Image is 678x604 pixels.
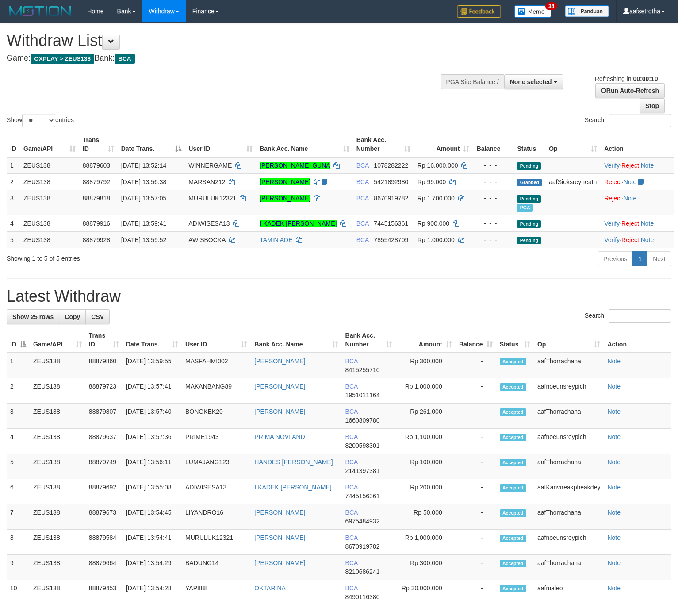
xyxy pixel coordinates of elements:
[647,251,671,266] a: Next
[345,467,380,474] span: Copy 2141397381 to clipboard
[607,585,621,592] a: Note
[20,132,79,157] th: Game/API: activate to sort column ascending
[85,479,123,504] td: 88879692
[182,327,251,353] th: User ID: activate to sort column ascending
[607,509,621,516] a: Note
[85,404,123,429] td: 88879807
[118,132,185,157] th: Date Trans.: activate to sort column descending
[345,442,380,449] span: Copy 8200598301 to clipboard
[604,327,671,353] th: Action
[7,215,20,231] td: 4
[345,509,358,516] span: BCA
[500,434,526,441] span: Accepted
[640,98,665,113] a: Stop
[607,383,621,390] a: Note
[601,215,674,231] td: · ·
[188,220,230,227] span: ADIWISESA13
[7,157,20,174] td: 1
[396,327,456,353] th: Amount: activate to sort column ascending
[414,132,473,157] th: Amount: activate to sort column ascending
[607,433,621,440] a: Note
[188,162,232,169] span: WINNERGAME
[254,559,305,566] a: [PERSON_NAME]
[476,219,510,228] div: - - -
[601,190,674,215] td: ·
[457,5,501,18] img: Feedback.jpg
[254,358,305,365] a: [PERSON_NAME]
[182,530,251,555] td: MURULUK12321
[260,195,310,202] a: [PERSON_NAME]
[256,132,353,157] th: Bank Acc. Name: activate to sort column ascending
[254,383,305,390] a: [PERSON_NAME]
[7,190,20,215] td: 3
[182,504,251,530] td: LIYANDRO16
[22,114,55,127] select: Showentries
[20,157,79,174] td: ZEUS138
[621,162,639,169] a: Reject
[356,195,369,202] span: BCA
[500,358,526,365] span: Accepted
[456,454,496,479] td: -
[30,404,85,429] td: ZEUS138
[30,429,85,454] td: ZEUS138
[534,353,604,378] td: aafThorrachana
[345,543,380,550] span: Copy 8670919782 to clipboard
[595,75,658,82] span: Refreshing in:
[607,559,621,566] a: Note
[545,173,601,190] td: aafSieksreyneath
[374,195,408,202] span: Copy 8670919782 to clipboard
[260,178,310,185] a: [PERSON_NAME]
[500,585,526,592] span: Accepted
[188,195,236,202] span: MURULUK12321
[345,593,380,600] span: Copy 8490116380 to clipboard
[534,504,604,530] td: aafThorrachana
[85,454,123,479] td: 88879749
[598,251,633,266] a: Previous
[632,251,647,266] a: 1
[85,378,123,404] td: 88879723
[514,5,552,18] img: Button%20Memo.svg
[85,530,123,555] td: 88879584
[7,309,59,324] a: Show 25 rows
[396,353,456,378] td: Rp 300,000
[123,454,182,479] td: [DATE] 13:56:11
[345,484,358,491] span: BCA
[585,114,671,127] label: Search:
[7,378,30,404] td: 2
[65,313,80,320] span: Copy
[123,404,182,429] td: [DATE] 13:57:40
[534,530,604,555] td: aafnoeunsreypich
[396,378,456,404] td: Rp 1,000,000
[345,559,358,566] span: BCA
[85,353,123,378] td: 88879860
[604,162,620,169] a: Verify
[456,378,496,404] td: -
[607,358,621,365] a: Note
[609,309,671,323] input: Search:
[123,504,182,530] td: [DATE] 13:54:45
[188,178,225,185] span: MARSAN212
[500,509,526,517] span: Accepted
[30,504,85,530] td: ZEUS138
[7,288,671,305] h1: Latest Withdraw
[356,220,369,227] span: BCA
[545,2,557,10] span: 34
[7,250,276,263] div: Showing 1 to 5 of 5 entries
[517,162,541,170] span: Pending
[254,408,305,415] a: [PERSON_NAME]
[476,194,510,203] div: - - -
[20,215,79,231] td: ZEUS138
[624,195,637,202] a: Note
[7,429,30,454] td: 4
[374,236,408,243] span: Copy 7855428709 to clipboard
[456,327,496,353] th: Balance: activate to sort column ascending
[476,177,510,186] div: - - -
[473,132,513,157] th: Balance
[83,162,110,169] span: 88879603
[517,204,532,212] span: Marked by aafpengsreynich
[345,492,380,500] span: Copy 7445156361 to clipboard
[517,179,542,186] span: Grabbed
[30,479,85,504] td: ZEUS138
[604,220,620,227] a: Verify
[345,408,358,415] span: BCA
